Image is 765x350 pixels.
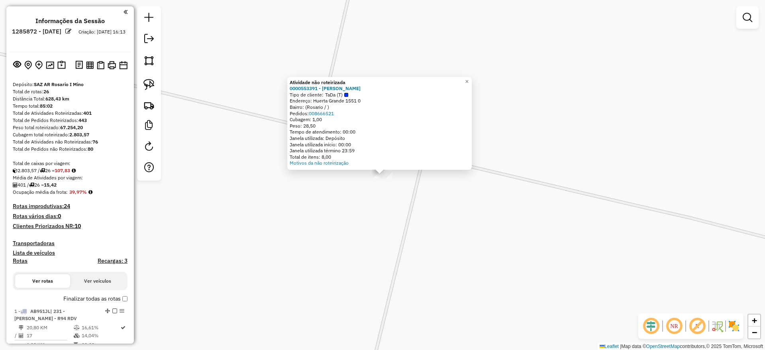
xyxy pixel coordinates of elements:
span: Ocultar deslocamento [641,317,661,336]
button: Adicionar Atividades [33,59,44,71]
strong: 24 [64,203,70,210]
em: Finalizar rota [112,309,117,313]
div: Distância Total: [13,95,127,102]
td: 14,04% [81,332,120,340]
div: Média de Atividades por viagem: [13,174,127,181]
strong: SAZ AR Rosario I Mino [34,81,84,87]
button: Disponibilidade de veículos [118,59,129,71]
strong: 26 [43,88,49,94]
button: Logs desbloquear sessão [74,59,84,71]
h6: 1285872 - [DATE] [12,28,61,35]
strong: 80 [88,146,93,152]
div: Total de Atividades Roteirizadas: [13,110,127,117]
strong: 401 [83,110,92,116]
td: 16,61% [81,324,120,332]
div: Peso: 28,50 [290,123,469,129]
td: 20,80 KM [26,324,73,332]
img: Fluxo de ruas [711,320,724,332]
div: Janela utilizada término 23:59 [290,147,469,154]
em: Média calculada utilizando a maior ocupação (%Peso ou %Cubagem) de cada rota da sessão. Rotas cro... [88,190,92,195]
div: Peso total roteirizado: [13,124,127,131]
div: Janela utilizada: Depósito [290,135,469,142]
a: 0000553391 - [PERSON_NAME] [290,85,361,91]
span: 1 - [14,308,77,321]
i: Total de rotas [40,168,45,173]
i: % de utilização do peso [74,325,80,330]
strong: 107,83 [55,167,70,173]
a: Nova sessão e pesquisa [141,10,157,28]
a: 008666521 [309,110,334,116]
h4: Informações da Sessão [35,17,105,25]
img: Selecionar atividades - laço [143,79,155,90]
i: Total de rotas [29,183,34,187]
div: Cubagem total roteirizado: [13,131,127,138]
a: Close popup [462,77,472,87]
em: Alterar nome da sessão [65,28,71,34]
td: 03:22 [81,341,120,349]
span: | [620,344,621,349]
strong: 85:02 [40,103,53,109]
td: / [14,332,18,340]
h4: Rotas improdutivas: [13,203,127,210]
a: Leaflet [600,344,619,349]
h4: Rotas vários dias: [13,213,127,220]
a: Motivos da não roteirização [290,160,349,166]
a: OpenStreetMap [646,344,680,349]
td: = [14,341,18,349]
div: Total de rotas: [13,88,127,95]
strong: 15,42 [44,182,57,188]
i: Cubagem total roteirizado [13,168,18,173]
a: Zoom out [748,326,760,338]
h4: Rotas [13,258,27,264]
em: Opções [120,309,124,313]
button: Painel de Sugestão [56,59,67,71]
div: Tempo de atendimento: 00:00 [290,129,469,135]
span: + [752,315,757,325]
div: Tipo de cliente: [290,92,469,98]
div: Criação: [DATE] 16:13 [75,28,129,35]
span: Ocultar NR [665,317,684,336]
i: Total de Atividades [19,333,24,338]
div: Depósito: [13,81,127,88]
button: Exibir sessão original [12,59,23,71]
i: Tempo total em rota [74,342,78,347]
img: Exibir/Ocultar setores [728,320,740,332]
div: 2.803,57 / 26 = [13,167,127,174]
i: Meta Caixas/viagem: 266,08 Diferença: -158,25 [72,168,76,173]
strong: 2.803,57 [69,132,89,138]
label: Finalizar todas as rotas [63,295,127,303]
button: Otimizar todas as rotas [44,59,56,70]
div: Total de Pedidos Roteirizados: [13,117,127,124]
img: Criar rota [143,100,155,111]
button: Centralizar mapa no depósito ou ponto de apoio [23,59,33,71]
a: Criar modelo [141,117,157,135]
a: Exportar sessão [141,31,157,49]
strong: 0 [58,212,61,220]
button: Imprimir Rotas [106,59,118,71]
div: Tempo total: [13,102,127,110]
td: 1,22 KM [26,341,73,349]
div: Atividade não roteirizada - Pablo Daniel Nanfra [373,171,392,179]
a: Zoom in [748,315,760,326]
button: Ver veículos [70,274,125,288]
div: Total de caixas por viagem: [13,160,127,167]
i: Total de Atividades [13,183,18,187]
div: Janela utilizada início: 00:00 [290,142,469,148]
div: Total de Pedidos não Roteirizados: [13,146,127,153]
span: | 231 - [PERSON_NAME] - R94 RDV [14,308,77,321]
span: TaDa (T) [325,92,348,98]
div: 401 / 26 = [13,181,127,189]
i: Distância Total [19,325,24,330]
div: Total de itens: 8,00 [290,154,469,160]
span: AB951JL [30,308,50,314]
a: Reroteirizar Sessão [141,138,157,156]
strong: 39,97% [69,189,87,195]
em: Alterar sequência das rotas [105,309,110,313]
a: Clique aqui para minimizar o painel [124,7,127,16]
h4: Transportadoras [13,240,127,247]
div: Map data © contributors,© 2025 TomTom, Microsoft [598,343,765,350]
button: Visualizar Romaneio [95,59,106,71]
i: % de utilização da cubagem [74,333,80,338]
div: Bairro: (Rosario / ) [290,104,469,110]
a: Criar rota [140,96,158,114]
